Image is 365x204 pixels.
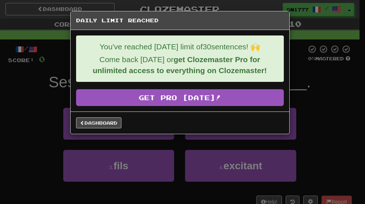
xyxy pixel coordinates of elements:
[93,55,267,75] strong: get Clozemaster Pro for unlimited access to everything on Clozemaster!
[76,117,121,128] a: Dashboard
[76,17,284,24] h5: Daily Limit Reached
[82,54,278,76] p: Come back [DATE] or
[82,41,278,52] p: You've reached [DATE] limit of 30 sentences! 🙌
[76,89,284,106] a: Get Pro [DATE]!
